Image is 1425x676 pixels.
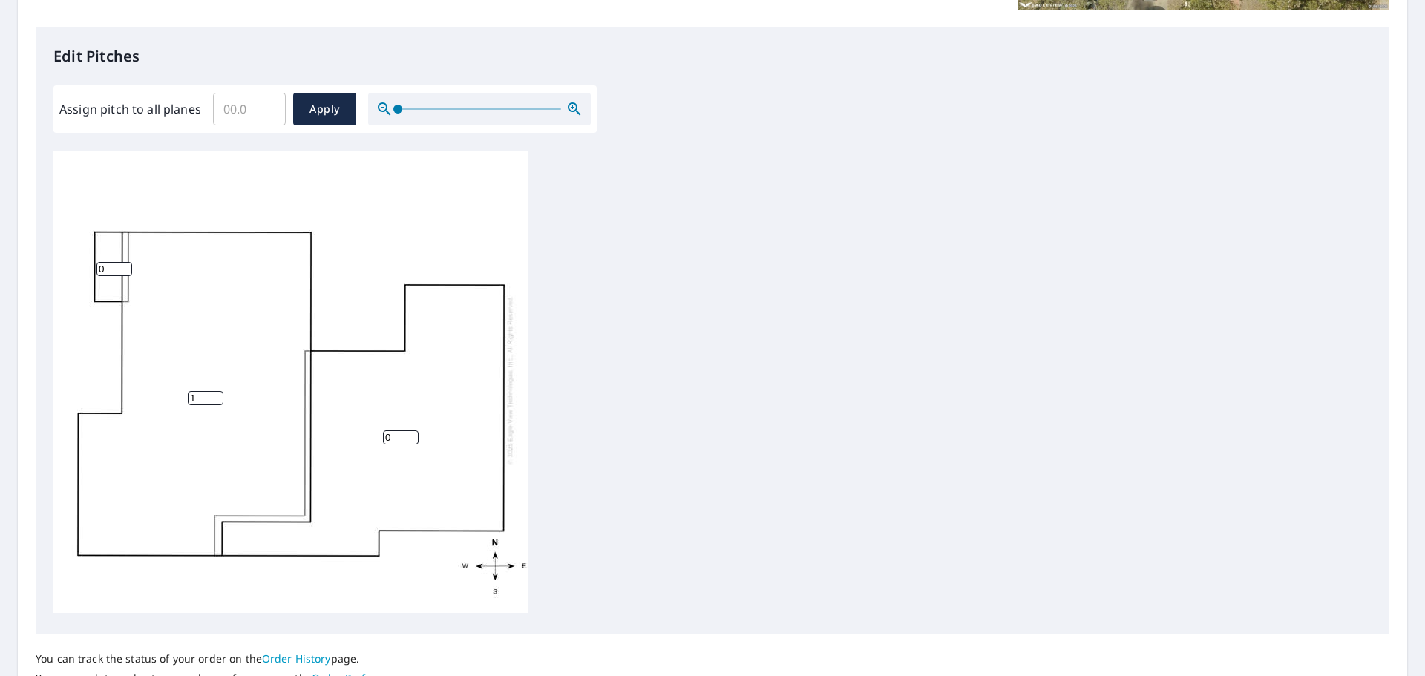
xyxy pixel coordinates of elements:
span: Apply [305,100,344,119]
input: 00.0 [213,88,286,130]
a: Order History [262,652,331,666]
button: Apply [293,93,356,125]
p: Edit Pitches [53,45,1372,68]
p: You can track the status of your order on the page. [36,652,434,666]
label: Assign pitch to all planes [59,100,201,118]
